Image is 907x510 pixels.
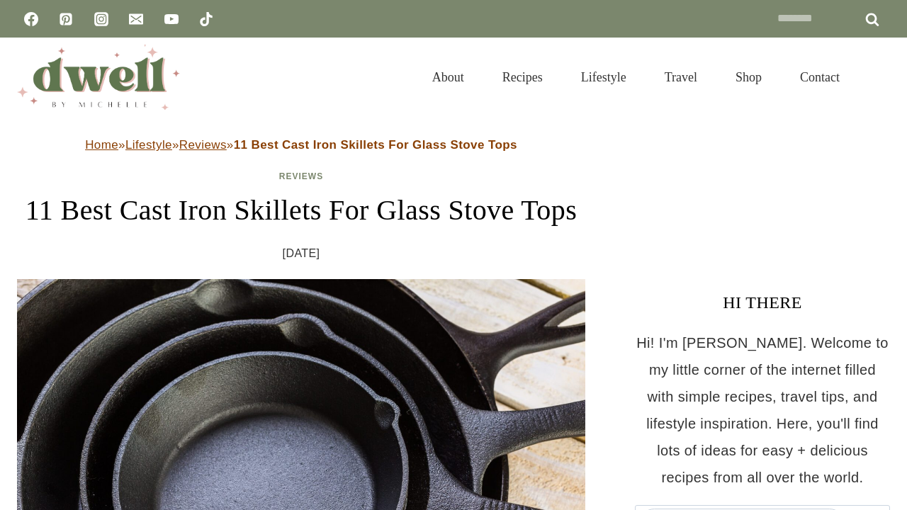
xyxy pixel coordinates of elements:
a: YouTube [157,5,186,33]
a: Home [85,138,118,152]
a: Reviews [279,171,323,181]
a: Email [122,5,150,33]
nav: Primary Navigation [413,52,859,102]
a: Reviews [179,138,227,152]
a: Travel [646,52,716,102]
h1: 11 Best Cast Iron Skillets For Glass Stove Tops [17,189,585,232]
a: Shop [716,52,781,102]
a: Lifestyle [125,138,172,152]
time: [DATE] [283,243,320,264]
h3: HI THERE [635,290,890,315]
a: Recipes [483,52,562,102]
span: » » » [85,138,517,152]
img: DWELL by michelle [17,45,180,110]
a: TikTok [192,5,220,33]
a: Instagram [87,5,116,33]
strong: 11 Best Cast Iron Skillets For Glass Stove Tops [234,138,517,152]
a: About [413,52,483,102]
a: Contact [781,52,859,102]
a: Lifestyle [562,52,646,102]
button: View Search Form [866,65,890,89]
p: Hi! I'm [PERSON_NAME]. Welcome to my little corner of the internet filled with simple recipes, tr... [635,329,890,491]
a: Pinterest [52,5,80,33]
a: Facebook [17,5,45,33]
